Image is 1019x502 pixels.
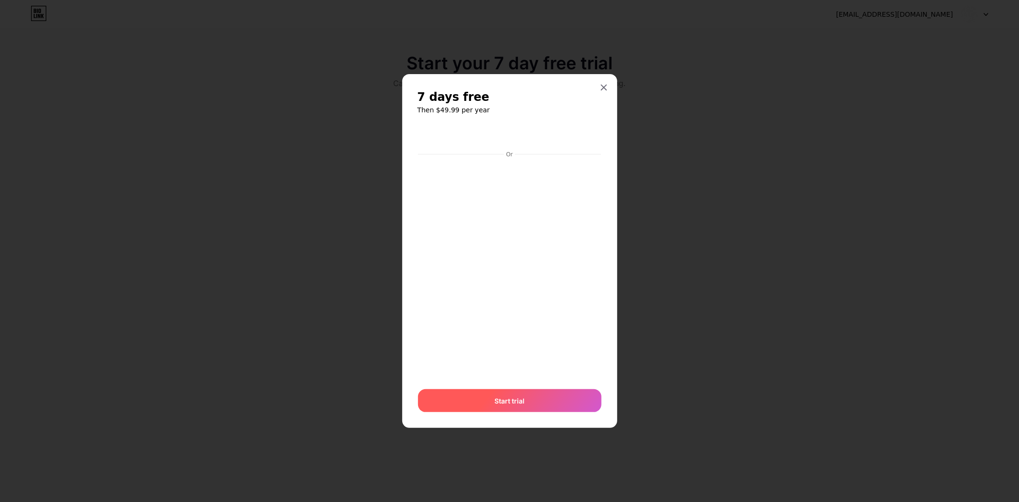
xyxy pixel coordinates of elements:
iframe: Bingkai input pembayaran aman [416,159,603,380]
iframe: Bingkai tombol pembayaran aman [418,125,601,148]
div: Or [504,151,515,158]
span: Start trial [494,396,525,406]
span: 7 days free [418,89,490,105]
h6: Then $49.99 per year [418,105,602,115]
